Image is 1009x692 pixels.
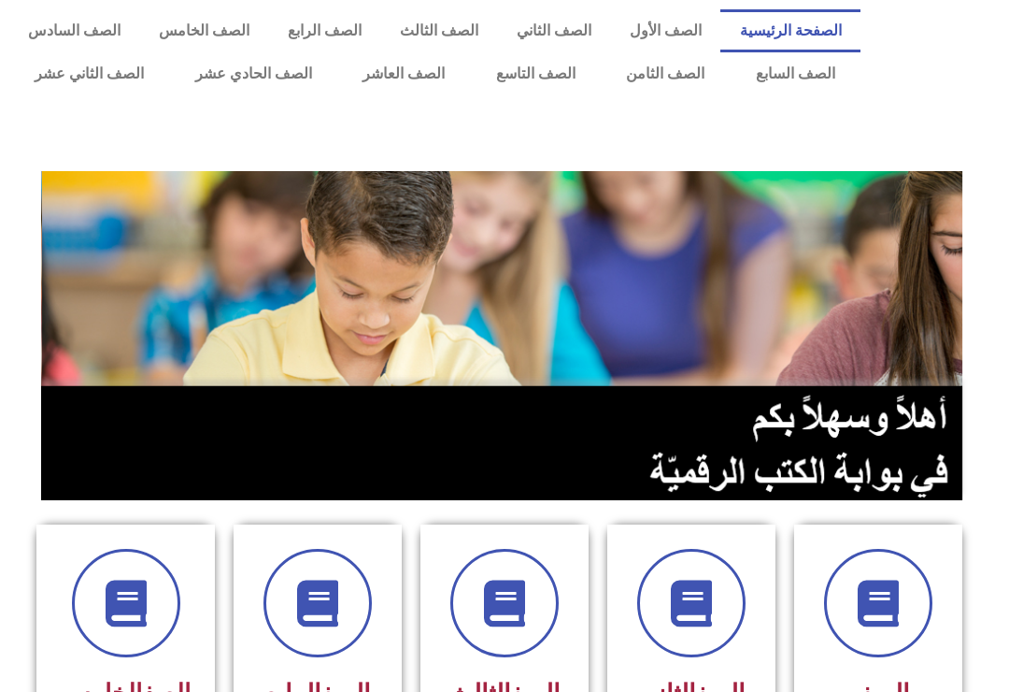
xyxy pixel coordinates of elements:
a: الصف السابع [730,52,860,95]
a: الصف الثالث [381,9,498,52]
a: الصف الخامس [140,9,269,52]
a: الصف الأول [610,9,720,52]
a: الصف السادس [9,9,140,52]
a: الصف الثاني عشر [9,52,170,95]
a: الصفحة الرئيسية [720,9,860,52]
a: الصف الثامن [601,52,731,95]
a: الصف الرابع [269,9,381,52]
a: الصف الحادي عشر [169,52,337,95]
a: الصف التاسع [470,52,601,95]
a: الصف العاشر [337,52,471,95]
a: الصف الثاني [497,9,610,52]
